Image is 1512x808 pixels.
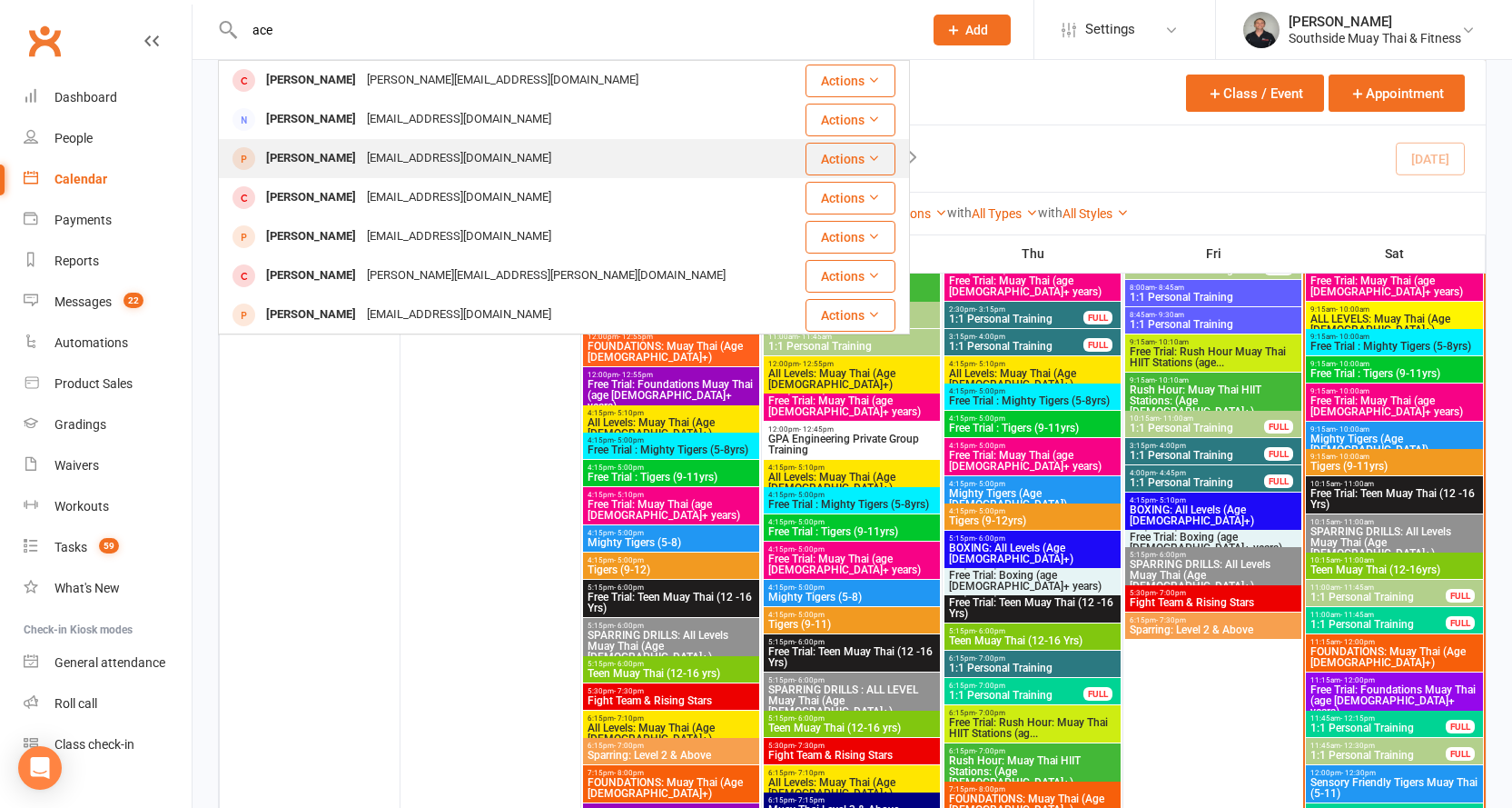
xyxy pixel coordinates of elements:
[261,145,361,172] div: [PERSON_NAME]
[361,224,557,250] div: [EMAIL_ADDRESS][DOMAIN_NAME]
[767,714,936,723] span: 5:15pm
[587,742,756,750] span: 6:15pm
[24,159,192,200] a: Calendar
[54,254,99,268] div: Reports
[587,769,756,777] span: 7:15pm
[1309,434,1479,455] span: Mighty Tigers (Age [DEMOGRAPHIC_DATA])
[24,724,192,765] a: Class kiosk mode
[948,534,1117,543] span: 5:15pm
[1309,676,1479,684] span: 11:15am
[798,333,832,341] span: - 11:45am
[1309,480,1479,488] span: 10:15am
[1083,338,1112,352] div: FULL
[948,597,1117,619] span: Free Trial: Teen Muay Thai (12 -16 Yrs)
[795,464,825,472] span: - 5:10pm
[1309,619,1447,630] span: 1:1 Personal Training
[805,260,895,293] button: Actions
[1309,368,1479,379] span: Free Trial : Tigers (9-11yrs)
[1309,584,1447,592] span: 11:00am
[261,106,361,133] div: [PERSON_NAME]
[948,414,1117,423] span: 4:15pm
[1129,496,1298,504] span: 4:15pm
[1129,442,1265,450] span: 3:15pm
[587,687,756,695] span: 5:30pm
[1329,75,1465,112] button: Appointment
[54,335,128,350] div: Automations
[975,333,1005,341] span: - 4:00pm
[1309,387,1479,395] span: 9:15am
[948,663,1117,673] span: 1:1 Personal Training
[1129,450,1265,461] span: 1:1 Personal Training
[1336,387,1369,395] span: - 10:00am
[1129,597,1298,608] span: Fight Team & Rising Stars
[948,507,1117,515] span: 4:15pm
[1156,589,1186,597] span: - 7:00pm
[948,395,1117,406] span: Free Trial : Mighty Tigers (5-8yrs)
[614,714,644,723] span: - 7:10pm
[587,777,756,799] span: FOUNDATIONS: Muay Thai (Age [DEMOGRAPHIC_DATA]+)
[1129,423,1265,434] span: 1:1 Personal Training
[805,65,895,97] button: Actions
[587,417,756,439] span: All Levels: Muay Thai (Age [DEMOGRAPHIC_DATA]+)
[587,695,756,706] span: Fight Team & Rising Stars
[948,627,1117,635] span: 5:15pm
[1309,564,1479,575] span: Teen Muay Thai (12-16yrs)
[618,371,653,379] span: - 12:55pm
[1309,425,1479,434] span: 9:15am
[361,145,557,172] div: [EMAIL_ADDRESS][DOMAIN_NAME]
[1304,234,1486,273] th: Sat
[54,376,133,391] div: Product Sales
[795,769,825,777] span: - 7:10pm
[767,434,936,455] span: GPA Engineering Private Group Training
[1340,584,1374,592] span: - 11:45am
[1038,205,1062,220] strong: with
[54,172,107,186] div: Calendar
[54,581,120,595] div: What's New
[54,737,134,752] div: Class check-in
[1129,264,1265,275] span: 1:1 Personal Training
[587,529,756,537] span: 4:15pm
[24,364,192,404] a: Product Sales
[948,423,1117,434] span: Free Trial : Tigers (9-11yrs)
[947,205,972,220] strong: with
[767,684,936,717] span: SPARRING DRILLS : ALL LEVEL Muay Thai (Age [DEMOGRAPHIC_DATA]+)
[24,241,192,282] a: Reports
[767,491,936,499] span: 4:15pm
[24,200,192,241] a: Payments
[1129,376,1298,384] span: 9:15am
[1309,518,1479,526] span: 10:15am
[22,18,67,64] a: Clubworx
[614,660,644,668] span: - 6:00pm
[1129,477,1265,488] span: 1:1 Personal Training
[948,387,1117,395] span: 4:15pm
[1264,474,1293,488] div: FULL
[795,714,825,723] span: - 6:00pm
[767,619,936,630] span: Tigers (9-11)
[54,655,165,670] div: General attendance
[1129,559,1298,592] span: SPARRING DRILLS: All Levels Muay Thai (Age [DEMOGRAPHIC_DATA]+)
[24,404,192,445] a: Gradings
[1309,275,1479,297] span: Free Trial: Muay Thai (age [DEMOGRAPHIC_DATA]+ years)
[1129,338,1298,346] span: 9:15am
[54,499,109,514] div: Workouts
[1243,12,1280,48] img: thumb_image1524148262.png
[24,118,192,159] a: People
[975,747,1005,755] span: - 7:00pm
[1340,742,1375,750] span: - 12:30pm
[795,676,825,684] span: - 6:00pm
[795,584,825,592] span: - 5:00pm
[1156,442,1186,450] span: - 4:00pm
[767,395,936,417] span: Free Trial: Muay Thai (age [DEMOGRAPHIC_DATA]+ years)
[767,472,936,494] span: All Levels: Muay Thai (Age [DEMOGRAPHIC_DATA]+)
[767,554,936,575] span: Free Trial: Muay Thai (age [DEMOGRAPHIC_DATA]+ years)
[1156,469,1186,477] span: - 4:45pm
[614,529,644,537] span: - 5:00pm
[261,263,361,289] div: [PERSON_NAME]
[1155,338,1189,346] span: - 10:10am
[1129,551,1298,559] span: 5:15pm
[975,442,1005,450] span: - 5:00pm
[934,15,1011,45] button: Add
[948,515,1117,526] span: Tigers (9-12yrs)
[767,769,936,777] span: 6:15pm
[361,106,557,133] div: [EMAIL_ADDRESS][DOMAIN_NAME]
